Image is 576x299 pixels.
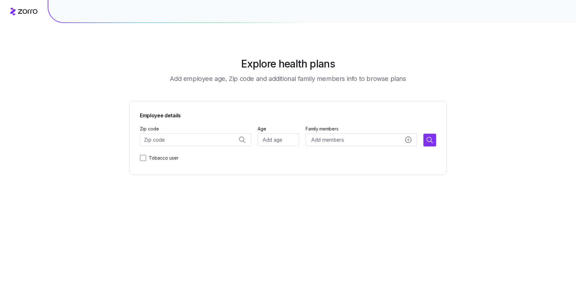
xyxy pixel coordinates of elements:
h3: Add employee age, Zip code and additional family members info to browse plans [170,74,406,83]
input: Add age [258,133,299,146]
svg: add icon [405,137,412,143]
input: Zip code [140,133,251,146]
label: Tobacco user [146,154,179,162]
label: Zip code [140,125,159,132]
label: Age [258,125,266,132]
button: Add membersadd icon [306,133,417,146]
span: Employee details [140,112,436,120]
span: Family members [306,126,417,132]
span: Add members [311,136,344,144]
h1: Explore health plans [241,56,335,72]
